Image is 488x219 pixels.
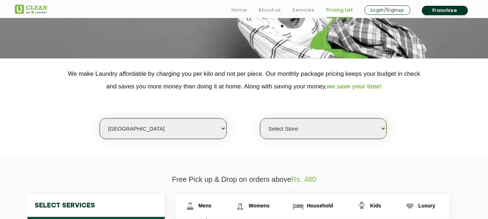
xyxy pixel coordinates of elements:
[327,83,382,90] span: we save your time!
[232,6,247,14] a: Home
[307,203,333,209] span: Household
[292,200,305,213] img: Household
[370,203,381,209] span: Kids
[326,6,353,14] a: Pricing List
[234,200,246,213] img: Womens
[27,194,165,217] h4: Select Services
[355,200,368,213] img: Kids
[364,5,410,15] a: Login/Signup
[15,67,474,93] p: We make Laundry affordable by charging you per kilo and not per piece. Our monthly package pricin...
[15,5,47,14] img: UClean Laundry and Dry Cleaning
[291,175,316,183] span: Rs. 480
[403,200,416,213] img: Luxury
[199,203,212,209] span: Mens
[249,203,269,209] span: Womens
[292,6,314,14] a: Services
[15,175,474,184] p: Free Pick up & Drop on orders above
[422,6,468,15] a: Franchise
[258,6,281,14] a: About us
[184,200,197,213] img: Mens
[418,203,435,209] span: Luxury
